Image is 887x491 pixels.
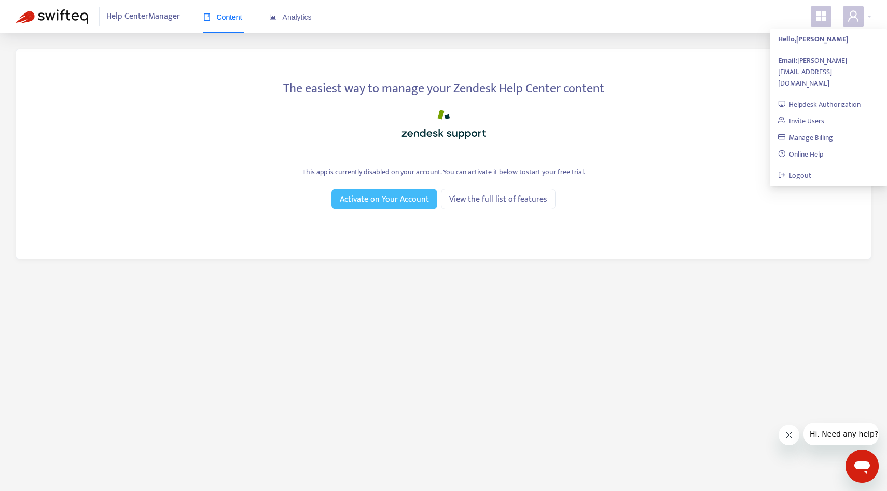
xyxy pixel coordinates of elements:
div: This app is currently disabled on your account. You can activate it below to start your free trial . [32,166,855,177]
iframe: Schaltfläche zum Öffnen des Messaging-Fensters [846,450,879,483]
span: View the full list of features [449,193,547,206]
a: Online Help [778,148,824,160]
a: Manage Billing [778,132,834,144]
a: View the full list of features [441,189,556,209]
div: [PERSON_NAME][EMAIL_ADDRESS][DOMAIN_NAME] [778,55,879,89]
span: area-chart [269,13,276,21]
iframe: Nachricht vom Unternehmen [803,423,879,445]
span: user [847,10,860,22]
a: Helpdesk Authorization [778,99,861,110]
a: Invite Users [778,115,825,127]
span: Help Center Manager [106,7,180,26]
span: Activate on Your Account [340,193,429,206]
strong: Email: [778,54,797,66]
span: book [203,13,211,21]
img: zendesk_support_logo.png [392,106,495,143]
button: Activate on Your Account [331,189,437,209]
span: Content [203,13,242,21]
span: appstore [815,10,827,22]
strong: Hello, [PERSON_NAME] [778,33,848,45]
a: Logout [778,170,812,181]
img: Swifteq [16,9,88,24]
iframe: Nachricht schließen [779,425,799,445]
span: Analytics [269,13,312,21]
div: The easiest way to manage your Zendesk Help Center content [32,75,855,98]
